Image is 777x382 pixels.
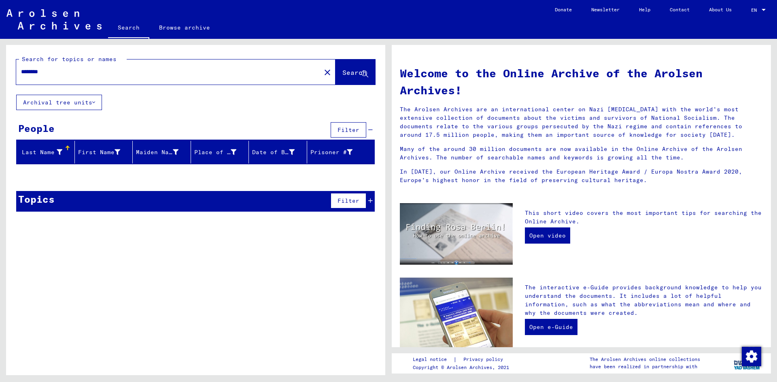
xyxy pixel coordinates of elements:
mat-select-trigger: EN [751,7,757,13]
mat-label: Search for topics or names [22,55,117,63]
a: Search [108,18,149,39]
img: eguide.jpg [400,278,513,353]
img: video.jpg [400,203,513,265]
div: Place of Birth [194,146,249,159]
div: First Name [78,148,121,157]
div: Maiden Name [136,146,191,159]
div: Place of Birth [194,148,237,157]
a: Open video [525,227,570,244]
a: Browse archive [149,18,220,37]
div: Prisoner # [310,146,365,159]
button: Filter [331,122,366,138]
p: The interactive e-Guide provides background knowledge to help you understand the documents. It in... [525,283,763,317]
div: Maiden Name [136,148,178,157]
img: Zustimmung ändern [742,347,761,366]
p: In [DATE], our Online Archive received the European Heritage Award / Europa Nostra Award 2020, Eu... [400,168,763,185]
mat-header-cell: Place of Birth [191,141,249,163]
mat-header-cell: Last Name [17,141,75,163]
div: | [413,355,513,364]
button: Clear [319,64,335,80]
div: Topics [18,192,55,206]
div: Date of Birth [252,148,295,157]
p: The Arolsen Archives are an international center on Nazi [MEDICAL_DATA] with the world’s most ext... [400,105,763,139]
a: Privacy policy [457,355,513,364]
span: Search [342,68,367,76]
span: Filter [338,197,359,204]
div: Prisoner # [310,148,353,157]
img: yv_logo.png [732,353,762,373]
span: Filter [338,126,359,134]
h1: Welcome to the Online Archive of the Arolsen Archives! [400,65,763,99]
div: Last Name [20,146,74,159]
button: Archival tree units [16,95,102,110]
mat-header-cell: Prisoner # [307,141,375,163]
p: The Arolsen Archives online collections [590,356,700,363]
p: Copyright © Arolsen Archives, 2021 [413,364,513,371]
img: Arolsen_neg.svg [6,9,102,30]
mat-header-cell: Maiden Name [133,141,191,163]
mat-header-cell: First Name [75,141,133,163]
div: Date of Birth [252,146,307,159]
mat-icon: close [323,68,332,77]
a: Legal notice [413,355,453,364]
div: First Name [78,146,133,159]
p: Many of the around 30 million documents are now available in the Online Archive of the Arolsen Ar... [400,145,763,162]
button: Search [335,59,375,85]
mat-header-cell: Date of Birth [249,141,307,163]
p: have been realized in partnership with [590,363,700,370]
p: This short video covers the most important tips for searching the Online Archive. [525,209,763,226]
button: Filter [331,193,366,208]
div: Last Name [20,148,62,157]
div: People [18,121,55,136]
a: Open e-Guide [525,319,577,335]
